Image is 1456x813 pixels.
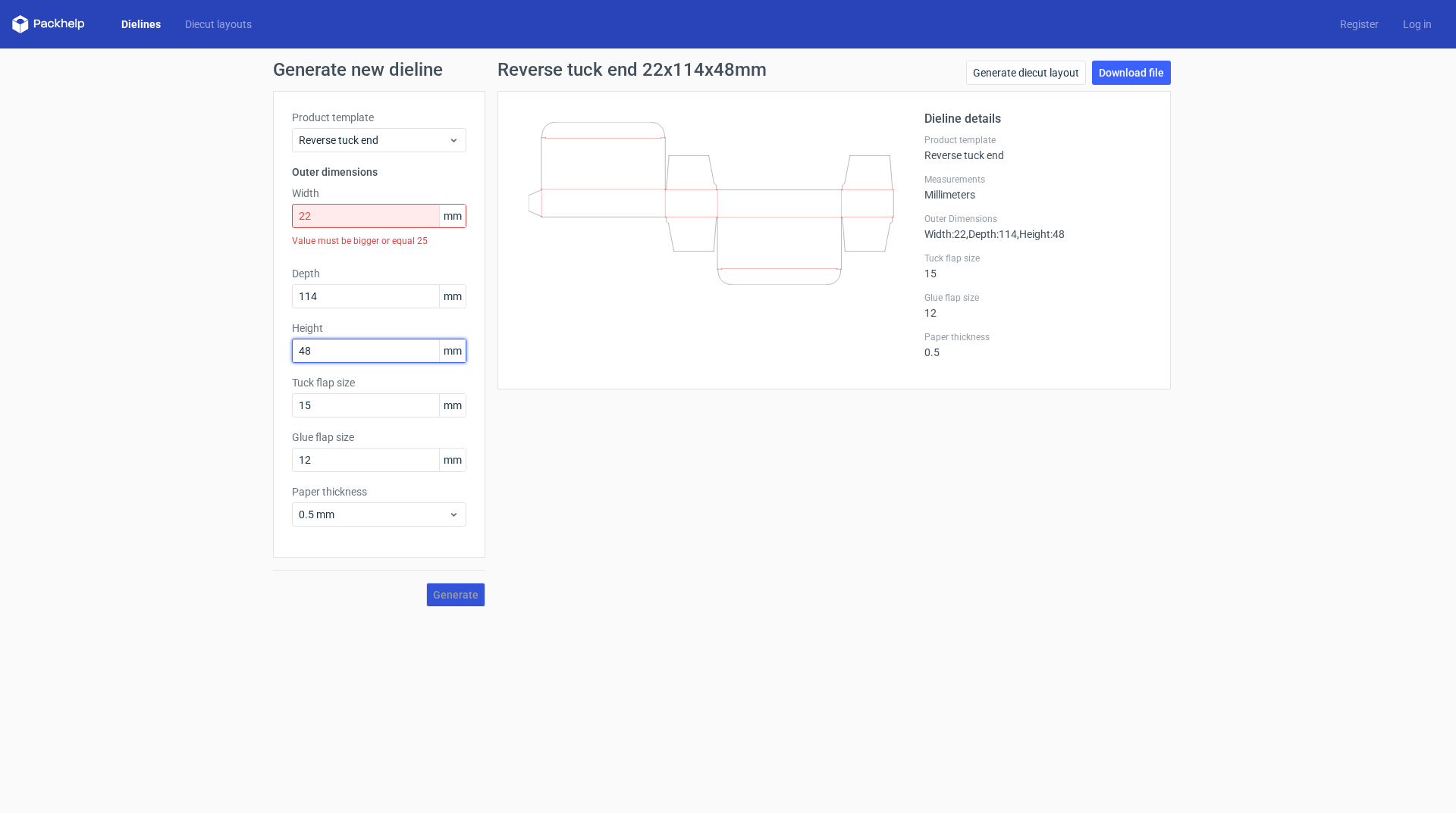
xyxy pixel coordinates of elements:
[292,110,466,125] label: Product template
[1092,61,1171,85] a: Download file
[924,174,1152,201] div: Millimeters
[299,507,448,522] span: 0.5 mm
[924,174,1152,186] label: Measurements
[273,61,1183,79] h1: Generate new dieline
[439,339,466,362] span: mm
[292,186,466,201] label: Width
[292,430,466,445] label: Glue flap size
[292,321,466,336] label: Height
[439,449,466,471] span: mm
[924,213,1152,225] label: Outer Dimensions
[1017,228,1065,240] span: , Height : 48
[292,484,466,499] label: Paper thickness
[109,17,173,32] a: Dielines
[1328,17,1391,32] a: Register
[292,164,466,180] h3: Outer dimensions
[966,228,1017,240] span: , Depth : 114
[924,331,1152,358] div: 0.5
[497,61,767,79] h1: Reverse tuck end 22x114x48mm
[292,228,466,254] div: Value must be bigger or equal 25
[924,134,1152,146] label: Product template
[924,331,1152,343] label: Paper thickness
[292,375,466,390] label: Tuck flap size
[292,266,466,281] label: Depth
[924,292,1152,319] div: 12
[924,252,1152,264] label: Tuck flap size
[924,110,1152,128] h2: Dieline details
[173,17,264,32] a: Diecut layouts
[439,285,466,308] span: mm
[299,133,448,148] span: Reverse tuck end
[924,228,966,240] span: Width : 22
[439,394,466,417] span: mm
[1391,17,1444,32] a: Log in
[924,252,1152,280] div: 15
[924,134,1152,161] div: Reverse tuck end
[924,292,1152,304] label: Glue flap size
[439,205,466,227] span: mm
[966,61,1086,85] a: Generate diecut layout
